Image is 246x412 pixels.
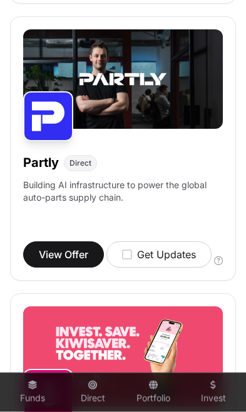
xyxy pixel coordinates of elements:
a: Funds [8,376,58,409]
span: View Offer [39,247,88,262]
button: View Offer [23,241,104,268]
img: Partly-Banner.jpg [23,29,223,129]
button: Get Updates [106,241,212,268]
div: Get Updates [122,247,196,262]
p: Building AI infrastructure to power the global auto-parts supply chain. [23,179,223,219]
a: Direct [68,376,118,409]
h1: Partly [23,154,59,171]
iframe: Chat Widget [183,352,246,412]
img: Sharesies-Banner.jpg [23,306,223,406]
span: Direct [69,158,91,168]
a: Portfolio [128,376,178,409]
img: Partly [23,91,73,141]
